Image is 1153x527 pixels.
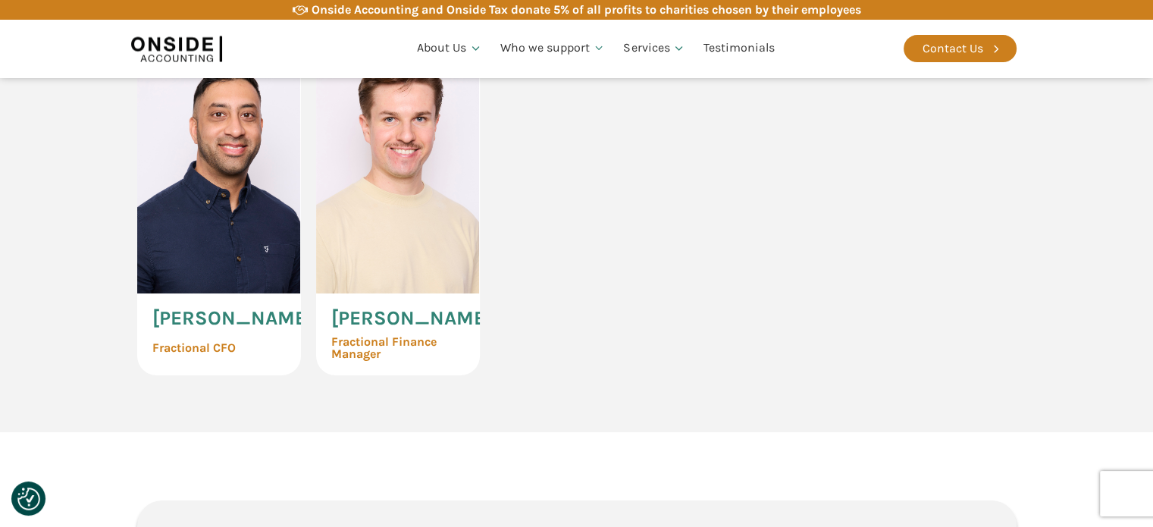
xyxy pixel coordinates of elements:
[152,342,236,354] span: Fractional CFO
[904,35,1017,62] a: Contact Us
[614,23,694,74] a: Services
[331,336,465,360] span: Fractional Finance Manager
[694,23,784,74] a: Testimonials
[152,309,313,328] span: [PERSON_NAME]
[923,39,983,58] div: Contact Us
[491,23,615,74] a: Who we support
[17,488,40,510] img: Revisit consent button
[17,488,40,510] button: Consent Preferences
[131,31,222,66] img: Onside Accounting
[408,23,491,74] a: About Us
[331,309,492,328] span: [PERSON_NAME]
